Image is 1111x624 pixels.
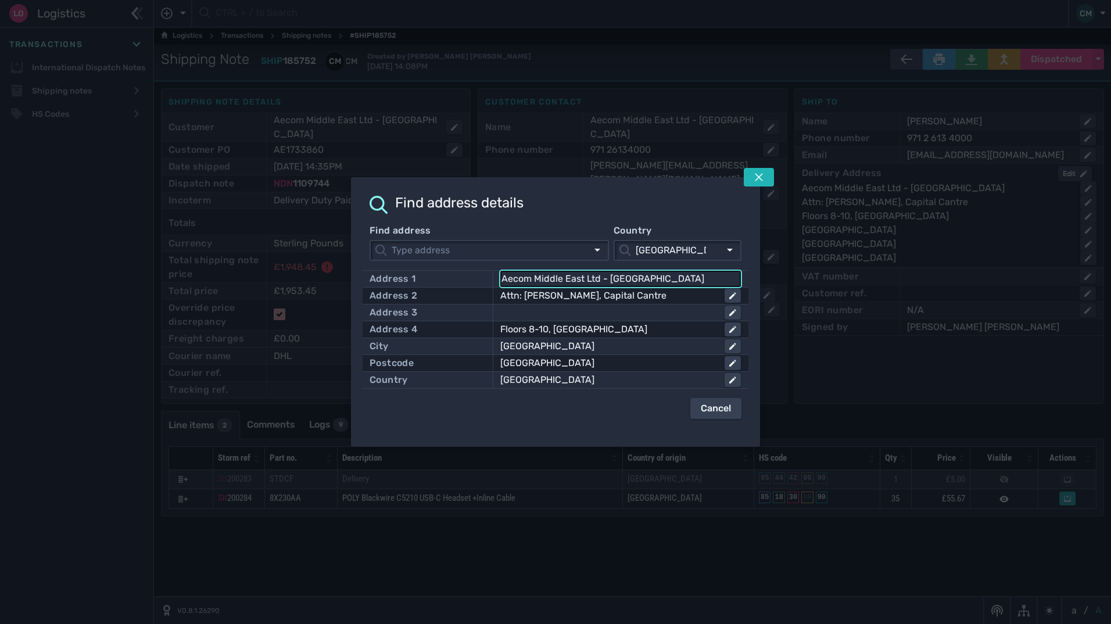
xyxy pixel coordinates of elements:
div: Attn: [PERSON_NAME], Capital Cantre [500,289,715,303]
button: Cancel [690,398,741,419]
div: [GEOGRAPHIC_DATA] [500,373,715,387]
div: Address 1 [370,272,416,286]
div: Floors 8-10, [GEOGRAPHIC_DATA] [500,322,715,336]
div: Address 3 [370,306,418,320]
div: City [370,339,389,353]
button: Tap escape key to close [744,168,774,187]
div: Country [370,373,408,387]
label: Country [614,224,741,238]
input: Country [631,241,719,260]
label: Find address [370,224,609,238]
div: [GEOGRAPHIC_DATA] [500,356,715,370]
div: Address 4 [370,322,418,336]
div: [GEOGRAPHIC_DATA] [500,339,715,353]
div: Address 2 [370,289,418,303]
h2: Find address details [395,196,524,210]
input: Find address [387,241,587,260]
div: Cancel [701,401,731,415]
div: Postcode [370,356,414,370]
